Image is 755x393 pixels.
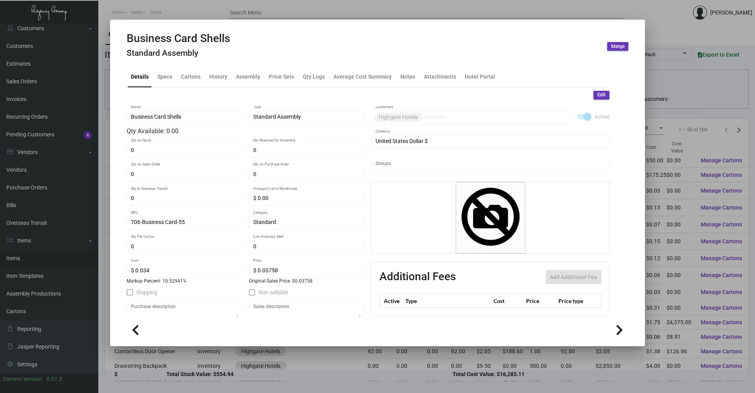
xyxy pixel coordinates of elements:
div: Details [131,72,149,81]
th: Price [524,294,556,308]
input: Add new.. [424,114,567,120]
th: Cost [492,294,524,308]
div: Current version: [3,375,43,383]
span: Edit [597,92,606,98]
div: Qty Available: 0.00 [127,127,365,136]
div: Price Sets [269,72,294,81]
span: Add Additional Fee [550,274,597,280]
div: 0.51.2 [46,375,62,383]
button: Add Additional Fee [546,270,601,284]
h2: Business Card Shells [127,32,230,45]
span: Non-sellable [258,288,288,297]
div: Specs [157,72,172,81]
div: Attachments [424,72,456,81]
span: Merge [611,43,624,50]
th: Price type [556,294,592,308]
button: Merge [607,42,628,51]
span: Active [595,112,610,121]
mat-chip: Highgate Hotels [374,113,423,122]
span: Shipping [136,288,157,297]
div: Assembly [236,72,260,81]
div: Notes [400,72,415,81]
h2: Additional Fees [379,270,456,284]
div: Average Cost Summary [333,72,392,81]
div: Hotel Portal [465,72,495,81]
input: Add new.. [376,163,606,169]
button: Edit [593,91,610,99]
div: Qty Logs [303,72,325,81]
h4: Standard Assembly [127,48,230,58]
div: History [209,72,227,81]
th: Type [403,294,492,308]
div: Cartons [181,72,201,81]
th: Active [380,294,404,308]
